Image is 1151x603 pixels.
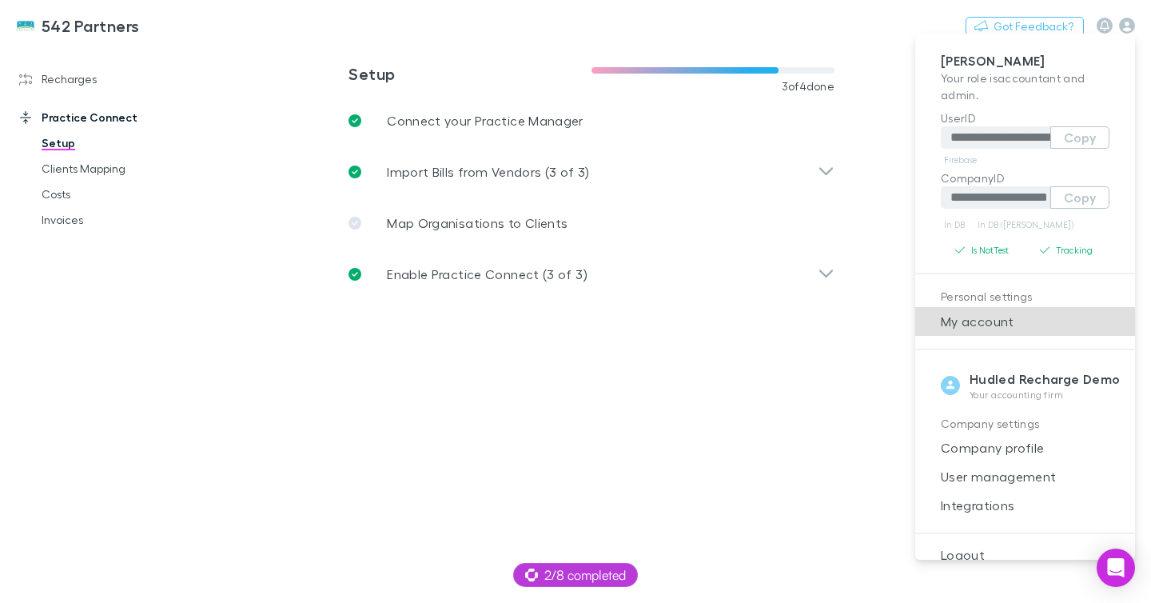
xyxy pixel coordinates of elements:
[941,110,1109,126] p: UserID
[1026,241,1110,260] button: Tracking
[974,215,1077,234] a: In DB ([PERSON_NAME])
[941,53,1109,70] p: [PERSON_NAME]
[941,150,980,170] a: Firebase
[928,545,1122,565] span: Logout
[1050,126,1109,149] button: Copy
[941,241,1026,260] button: Is NotTest
[941,287,1109,307] p: Personal settings
[1097,549,1135,587] div: Open Intercom Messenger
[941,414,1109,434] p: Company settings
[970,371,1120,387] strong: Hudled Recharge Demo
[970,389,1120,401] p: Your accounting firm
[928,496,1122,515] span: Integrations
[941,170,1109,186] p: CompanyID
[928,312,1122,331] span: My account
[1050,186,1109,209] button: Copy
[941,70,1109,103] p: Your role is accountant and admin .
[941,215,968,234] a: In DB
[928,438,1122,457] span: Company profile
[928,467,1122,486] span: User management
